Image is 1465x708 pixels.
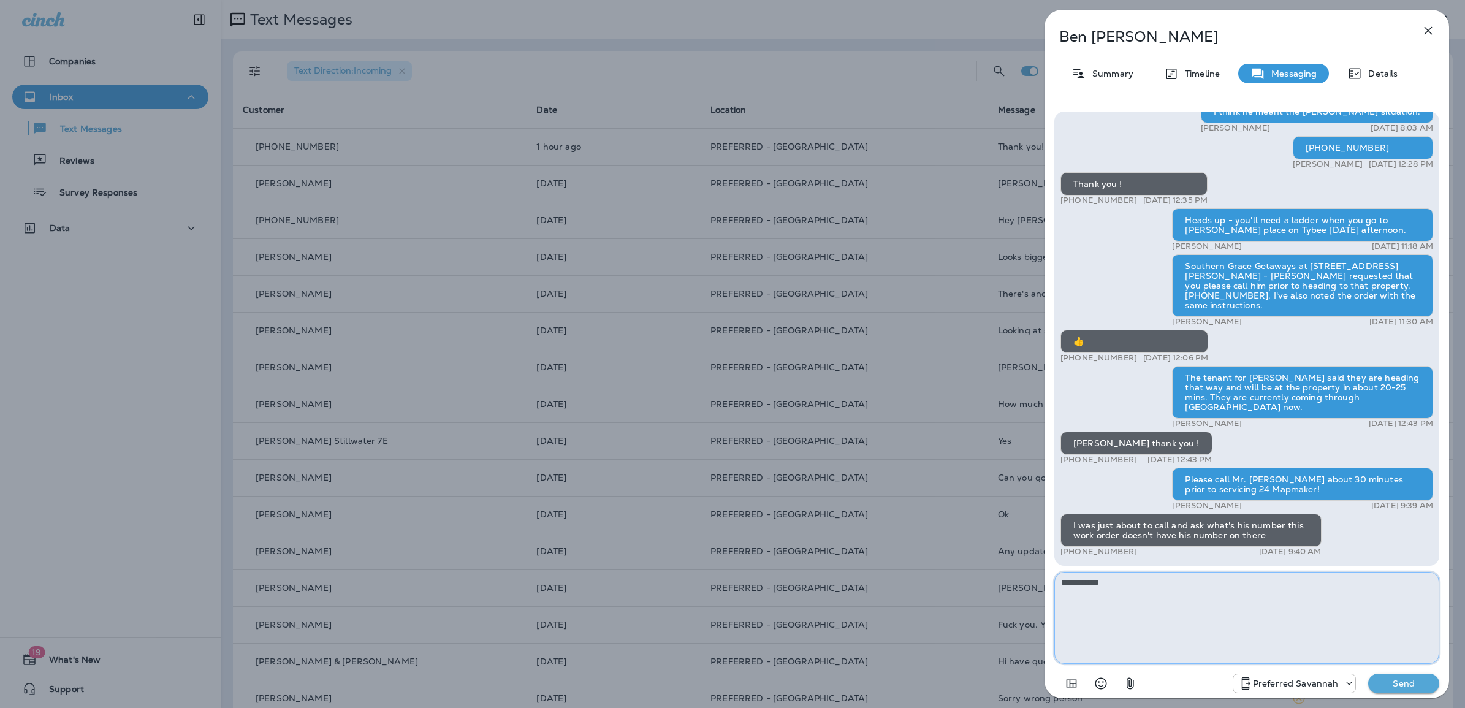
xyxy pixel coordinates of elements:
div: [PHONE_NUMBER] [1293,136,1433,159]
p: [PERSON_NAME] [1293,159,1363,169]
p: [DATE] 11:18 AM [1372,242,1433,251]
div: +1 (912) 461-3419 [1233,676,1356,691]
p: [DATE] 12:43 PM [1369,419,1433,428]
p: Messaging [1265,69,1317,78]
p: Timeline [1179,69,1220,78]
button: Send [1368,674,1439,693]
p: [PERSON_NAME] [1172,242,1242,251]
p: Details [1362,69,1398,78]
p: [DATE] 9:39 AM [1371,501,1433,511]
div: Thank you ! [1060,172,1208,196]
div: [PERSON_NAME] thank you ! [1060,432,1212,455]
p: [DATE] 9:40 AM [1259,547,1322,557]
p: [PHONE_NUMBER] [1060,455,1137,465]
div: Heads up - you'll need a ladder when you go to [PERSON_NAME] place on Tybee [DATE] afternoon. [1172,208,1433,242]
p: [DATE] 8:03 AM [1371,123,1433,133]
div: Southern Grace Getaways at [STREET_ADDRESS][PERSON_NAME] - [PERSON_NAME] requested that you pleas... [1172,254,1433,317]
p: [PHONE_NUMBER] [1060,353,1137,363]
div: Please call Mr. [PERSON_NAME] about 30 minutes prior to servicing 24 Mapmaker! [1172,468,1433,501]
p: [DATE] 12:35 PM [1143,196,1208,205]
p: [DATE] 12:06 PM [1143,353,1208,363]
p: [DATE] 12:43 PM [1147,455,1212,465]
button: Add in a premade template [1059,671,1084,696]
p: [DATE] 11:30 AM [1369,317,1433,327]
div: I think he meant the [PERSON_NAME] situation. [1201,100,1433,123]
p: [DATE] 12:28 PM [1369,159,1433,169]
div: I was just about to call and ask what's his number this work order doesn't have his number on there [1060,514,1322,547]
p: [PHONE_NUMBER] [1060,196,1137,205]
button: Select an emoji [1089,671,1113,696]
p: [PERSON_NAME] [1172,419,1242,428]
p: [PERSON_NAME] [1172,317,1242,327]
p: Send [1378,678,1429,689]
p: [PERSON_NAME] [1201,123,1271,133]
p: Ben [PERSON_NAME] [1059,28,1394,45]
p: Summary [1086,69,1133,78]
p: Preferred Savannah [1253,679,1339,688]
p: [PHONE_NUMBER] [1060,547,1137,557]
div: The tenant for [PERSON_NAME] said they are heading that way and will be at the property in about ... [1172,366,1433,419]
div: 👍 [1060,330,1208,353]
p: [PERSON_NAME] [1172,501,1242,511]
